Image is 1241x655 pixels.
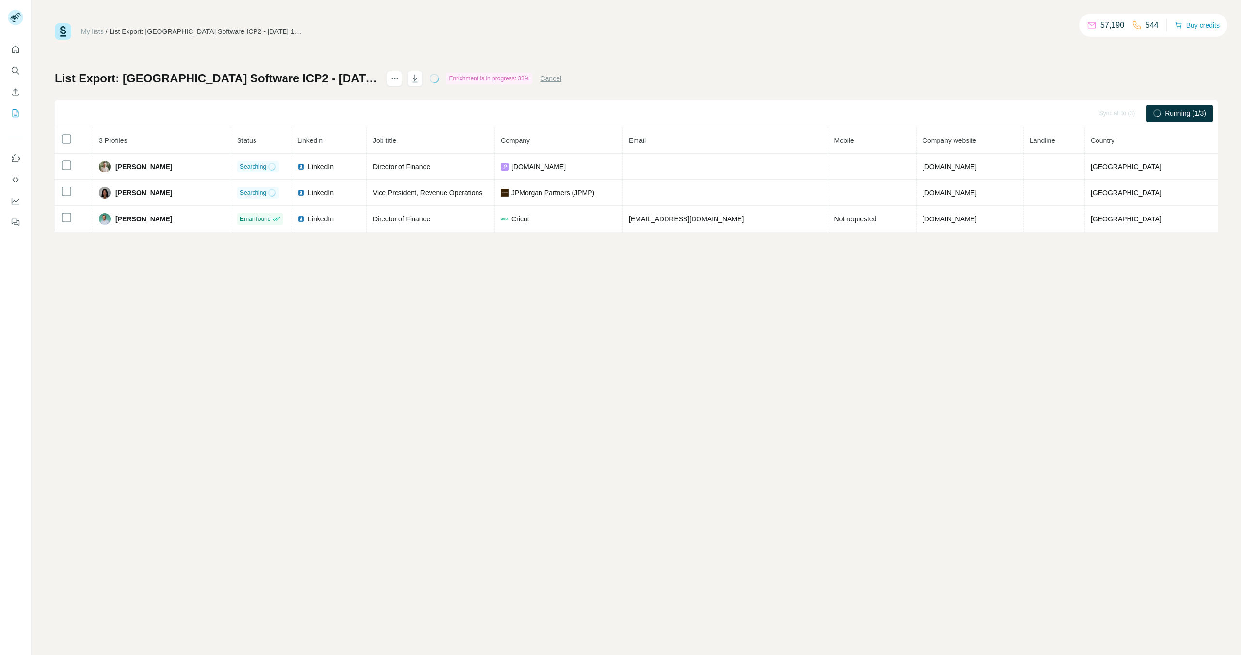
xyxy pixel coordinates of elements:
[8,105,23,122] button: My lists
[446,73,532,84] div: Enrichment is in progress: 33%
[308,188,334,198] span: LinkedIn
[297,163,305,171] img: LinkedIn logo
[110,27,303,36] div: List Export: [GEOGRAPHIC_DATA] Software ICP2 - [DATE] 14:20
[99,161,111,172] img: Avatar
[923,137,976,144] span: Company website
[511,162,566,172] span: [DOMAIN_NAME]
[1175,18,1220,32] button: Buy credits
[1146,19,1159,31] p: 544
[373,189,482,197] span: Vice President, Revenue Operations
[501,163,509,171] img: company-logo
[297,215,305,223] img: LinkedIn logo
[240,188,266,197] span: Searching
[8,171,23,188] button: Use Surfe API
[106,27,108,36] li: /
[540,74,561,83] button: Cancel
[308,162,334,172] span: LinkedIn
[1165,109,1206,118] span: Running (1/3)
[387,71,402,86] button: actions
[501,218,509,219] img: company-logo
[1091,189,1161,197] span: [GEOGRAPHIC_DATA]
[629,215,744,223] span: [EMAIL_ADDRESS][DOMAIN_NAME]
[115,188,172,198] span: [PERSON_NAME]
[1091,215,1161,223] span: [GEOGRAPHIC_DATA]
[55,71,378,86] h1: List Export: [GEOGRAPHIC_DATA] Software ICP2 - [DATE] 14:20
[501,137,530,144] span: Company
[373,163,430,171] span: Director of Finance
[8,83,23,101] button: Enrich CSV
[81,28,104,35] a: My lists
[99,187,111,199] img: Avatar
[373,137,396,144] span: Job title
[237,137,256,144] span: Status
[99,137,127,144] span: 3 Profiles
[834,215,877,223] span: Not requested
[8,41,23,58] button: Quick start
[1100,19,1124,31] p: 57,190
[115,162,172,172] span: [PERSON_NAME]
[1091,163,1161,171] span: [GEOGRAPHIC_DATA]
[923,189,977,197] span: [DOMAIN_NAME]
[373,215,430,223] span: Director of Finance
[55,23,71,40] img: Surfe Logo
[834,137,854,144] span: Mobile
[8,214,23,231] button: Feedback
[923,163,977,171] span: [DOMAIN_NAME]
[240,215,270,223] span: Email found
[308,214,334,224] span: LinkedIn
[115,214,172,224] span: [PERSON_NAME]
[297,137,323,144] span: LinkedIn
[99,213,111,225] img: Avatar
[923,215,977,223] span: [DOMAIN_NAME]
[511,188,594,198] span: JPMorgan Partners (JPMP)
[8,192,23,210] button: Dashboard
[501,189,509,197] img: company-logo
[297,189,305,197] img: LinkedIn logo
[511,214,529,224] span: Cricut
[1091,137,1114,144] span: Country
[8,150,23,167] button: Use Surfe on LinkedIn
[1030,137,1055,144] span: Landline
[240,162,266,171] span: Searching
[629,137,646,144] span: Email
[8,62,23,79] button: Search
